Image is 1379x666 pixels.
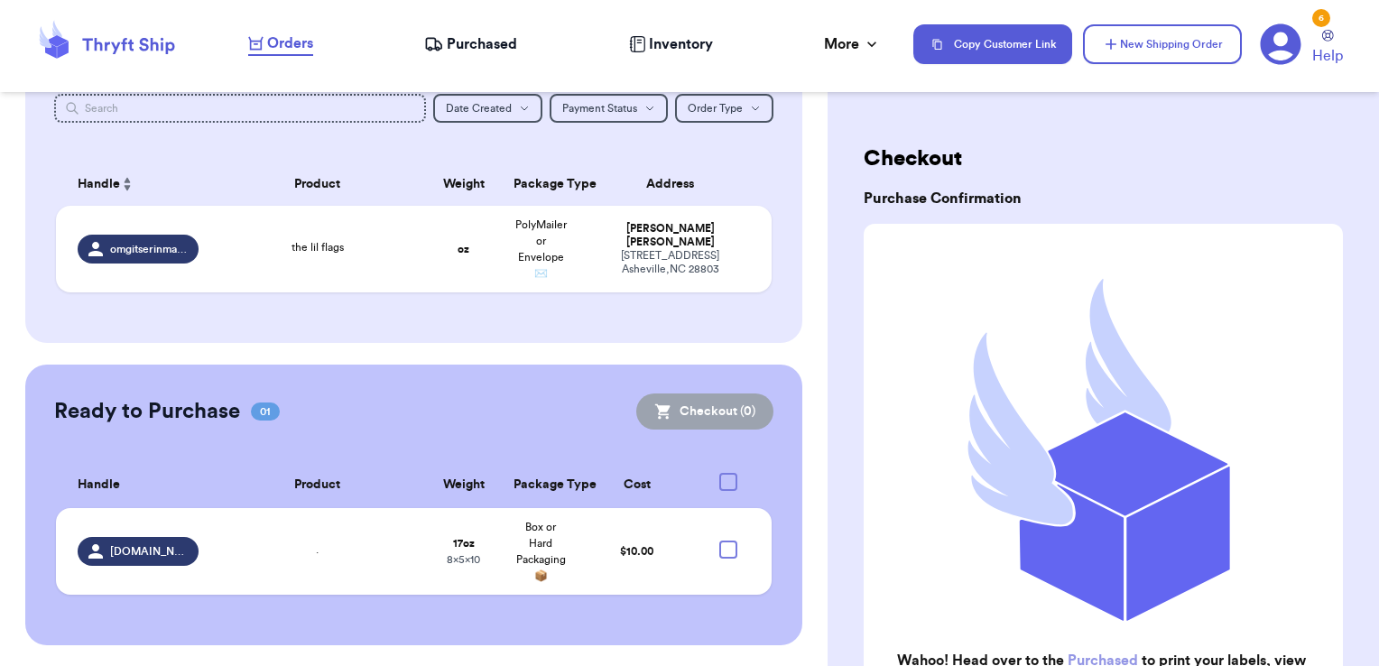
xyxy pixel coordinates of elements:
[1312,9,1330,27] div: 6
[54,94,427,123] input: Search
[209,162,425,206] th: Product
[447,554,480,565] span: 8 x 5 x 10
[1312,45,1343,67] span: Help
[458,244,469,254] strong: oz
[110,544,189,559] span: [DOMAIN_NAME]
[1312,30,1343,67] a: Help
[824,33,881,55] div: More
[503,462,579,508] th: Package Type
[649,33,713,55] span: Inventory
[267,32,313,54] span: Orders
[515,219,567,279] span: PolyMailer or Envelope ✉️
[433,94,542,123] button: Date Created
[1083,24,1242,64] button: New Shipping Order
[209,462,425,508] th: Product
[54,397,240,426] h2: Ready to Purchase
[864,188,1343,209] h3: Purchase Confirmation
[516,522,566,581] span: Box or Hard Packaging 📦
[864,144,1343,173] h2: Checkout
[453,538,475,549] strong: 17 oz
[675,94,773,123] button: Order Type
[425,162,502,206] th: Weight
[446,103,512,114] span: Date Created
[913,24,1072,64] button: Copy Customer Link
[629,33,713,55] a: Inventory
[550,94,668,123] button: Payment Status
[110,242,189,256] span: omgitserinmarie
[1260,23,1301,65] a: 6
[248,32,313,56] a: Orders
[636,393,773,430] button: Checkout (0)
[120,173,134,195] button: Sort ascending
[688,103,743,114] span: Order Type
[251,402,280,421] span: 01
[425,462,502,508] th: Weight
[292,242,344,253] span: the lil flags
[447,33,517,55] span: Purchased
[503,162,579,206] th: Package Type
[78,175,120,194] span: Handle
[579,162,772,206] th: Address
[590,249,750,276] div: [STREET_ADDRESS] Asheville , NC 28803
[424,33,517,55] a: Purchased
[579,462,695,508] th: Cost
[562,103,637,114] span: Payment Status
[620,546,653,557] span: $ 10.00
[78,476,120,495] span: Handle
[590,222,750,249] div: [PERSON_NAME] [PERSON_NAME]
[316,544,319,555] span: .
